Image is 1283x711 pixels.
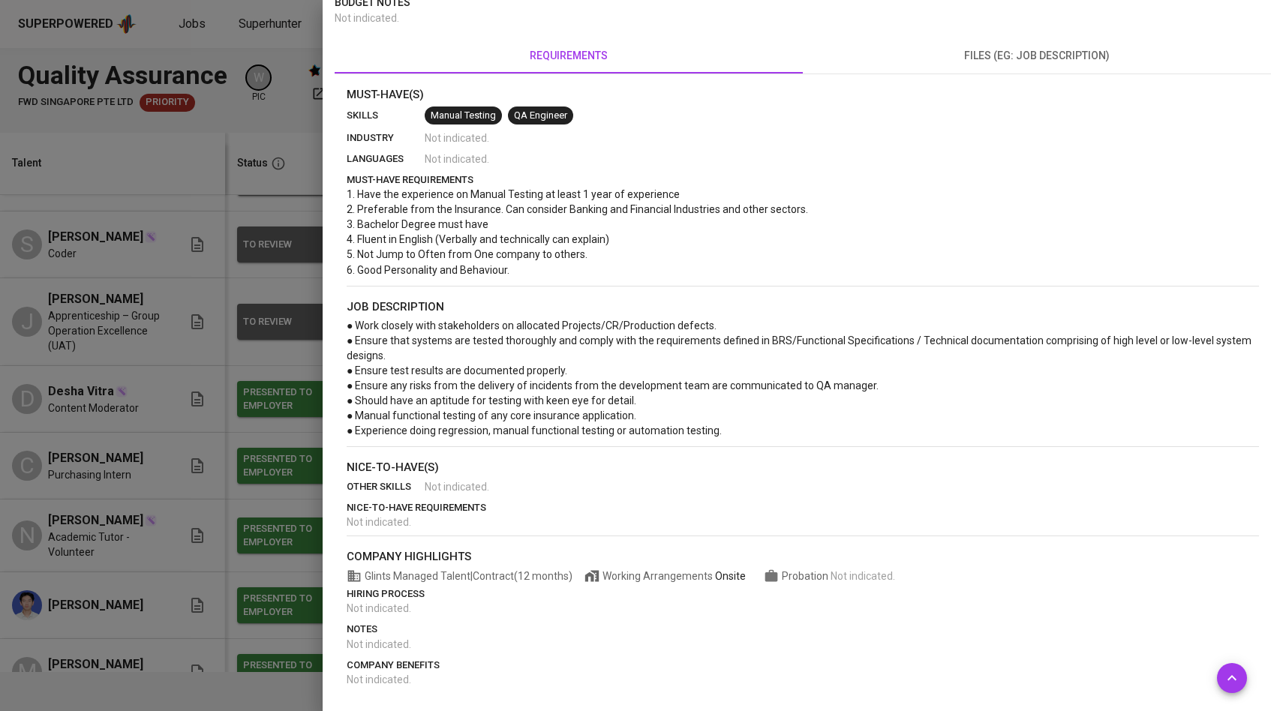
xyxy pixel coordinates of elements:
[347,500,1259,515] p: nice-to-have requirements
[425,479,489,494] span: Not indicated .
[347,459,1259,476] p: nice-to-have(s)
[335,12,399,24] span: Not indicated .
[347,233,609,245] span: 4. Fluent in English (Verbally and technically can explain)
[344,46,794,65] span: requirements
[347,298,1259,316] p: job description
[425,151,489,166] span: Not indicated .
[347,548,1259,565] p: company highlights
[347,172,1259,187] p: must-have requirements
[831,570,895,582] span: Not indicated .
[347,586,1259,601] p: hiring process
[347,248,587,260] span: 5. Not Jump to Often from One company to others.
[347,516,411,528] span: Not indicated .
[347,108,425,123] p: skills
[347,479,425,494] p: other skills
[347,638,411,650] span: Not indicated .
[347,673,411,685] span: Not indicated .
[347,319,1254,436] span: ● Work closely with stakeholders on allocated Projects/CR/Production defects. ● Ensure that syste...
[425,130,489,145] span: Not indicated .
[347,151,425,166] p: languages
[812,46,1262,65] span: files (eg: job description)
[347,568,572,583] span: Glints Managed Talent | Contract (12 months)
[425,109,502,123] span: Manual Testing
[347,622,1259,637] p: notes
[782,570,831,582] span: Probation
[715,568,746,583] div: Onsite
[347,203,808,215] span: 2. Preferable from the Insurance. Can consider Banking and Financial Industries and other sectors.
[347,130,425,145] p: industry
[508,109,573,123] span: QA Engineer
[347,218,488,230] span: 3. Bachelor Degree must have
[347,658,1259,673] p: company benefits
[347,188,680,200] span: 1. Have the experience on Manual Testing at least 1 year of experience
[347,86,1259,103] p: Must-Have(s)
[347,264,509,276] span: 6. Good Personality and Behaviour.
[584,568,746,583] span: Working Arrangements
[347,602,411,614] span: Not indicated .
